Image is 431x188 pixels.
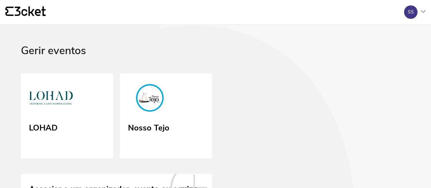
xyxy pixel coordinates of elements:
g: {' '} [5,7,13,16]
img: LOHAD [29,84,73,114]
a: {' '} [5,6,46,18]
div: SS [408,9,414,15]
img: Nosso Tejo [128,84,172,114]
a: Nosso Tejo Nosso Tejo [120,73,212,159]
div: LOHAD [29,121,58,133]
a: LOHAD LOHAD [21,73,113,159]
div: Gerir eventos [21,45,410,73]
div: Nosso Tejo [128,121,169,133]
